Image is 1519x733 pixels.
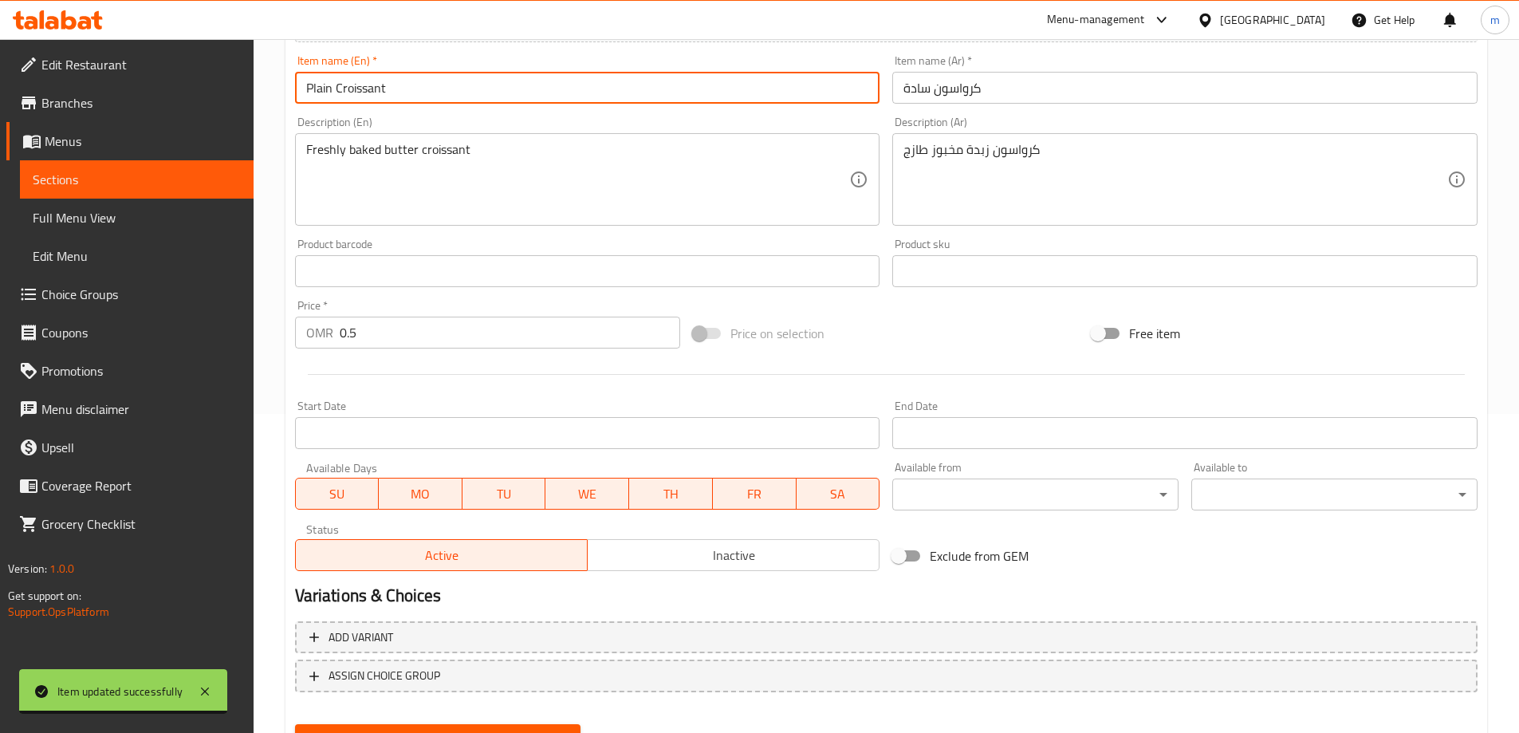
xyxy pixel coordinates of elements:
[41,438,241,457] span: Upsell
[41,400,241,419] span: Menu disclaimer
[636,483,706,506] span: TH
[1220,11,1325,29] div: [GEOGRAPHIC_DATA]
[6,390,254,428] a: Menu disclaimer
[295,660,1478,692] button: ASSIGN CHOICE GROUP
[49,558,74,579] span: 1.0.0
[295,255,880,287] input: Please enter product barcode
[302,483,373,506] span: SU
[892,72,1478,104] input: Enter name Ar
[33,208,241,227] span: Full Menu View
[295,621,1478,654] button: Add variant
[6,313,254,352] a: Coupons
[306,142,850,218] textarea: Freshly baked butter croissant
[552,483,623,506] span: WE
[295,584,1478,608] h2: Variations & Choices
[20,237,254,275] a: Edit Menu
[6,428,254,467] a: Upsell
[6,45,254,84] a: Edit Restaurant
[1129,324,1180,343] span: Free item
[713,478,797,510] button: FR
[340,317,681,349] input: Please enter price
[57,683,183,700] div: Item updated successfully
[1047,10,1145,30] div: Menu-management
[295,539,588,571] button: Active
[379,478,462,510] button: MO
[385,483,456,506] span: MO
[6,467,254,505] a: Coverage Report
[462,478,546,510] button: TU
[6,352,254,390] a: Promotions
[295,478,380,510] button: SU
[41,55,241,74] span: Edit Restaurant
[797,478,880,510] button: SA
[33,170,241,189] span: Sections
[545,478,629,510] button: WE
[329,666,440,686] span: ASSIGN CHOICE GROUP
[469,483,540,506] span: TU
[20,160,254,199] a: Sections
[6,122,254,160] a: Menus
[8,585,81,606] span: Get support on:
[306,323,333,342] p: OMR
[20,199,254,237] a: Full Menu View
[8,558,47,579] span: Version:
[45,132,241,151] span: Menus
[594,544,873,567] span: Inactive
[8,601,109,622] a: Support.OpsPlatform
[1490,11,1500,29] span: m
[41,476,241,495] span: Coverage Report
[295,72,880,104] input: Enter name En
[302,544,581,567] span: Active
[587,539,880,571] button: Inactive
[41,93,241,112] span: Branches
[6,505,254,543] a: Grocery Checklist
[719,483,790,506] span: FR
[892,255,1478,287] input: Please enter product sku
[892,479,1179,510] div: ​
[329,628,393,648] span: Add variant
[6,275,254,313] a: Choice Groups
[33,246,241,266] span: Edit Menu
[629,478,713,510] button: TH
[1191,479,1478,510] div: ​
[41,323,241,342] span: Coupons
[930,546,1029,566] span: Exclude from GEM
[41,361,241,380] span: Promotions
[41,285,241,304] span: Choice Groups
[730,324,824,343] span: Price on selection
[903,142,1447,218] textarea: كرواسون زبدة مخبوز طازج
[803,483,874,506] span: SA
[41,514,241,534] span: Grocery Checklist
[6,84,254,122] a: Branches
